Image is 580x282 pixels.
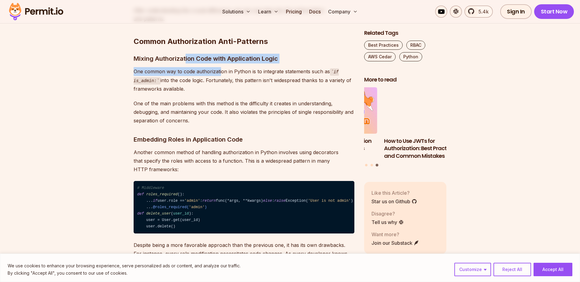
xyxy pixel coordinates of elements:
[371,210,404,217] p: Disagree?
[153,205,207,209] span: @roles_required( )
[134,241,354,275] p: Despite being a more favorable approach than the previous one, it has its own drawbacks. For inst...
[406,41,425,50] a: RBAC
[500,4,532,19] a: Sign In
[364,76,447,84] h2: More to read
[384,87,467,160] li: 3 of 3
[274,199,286,203] span: raise
[384,137,467,160] h3: How to Use JWTs for Authorization: Best Practices and Common Mistakes
[134,148,354,174] p: Another common method of handling authorization in Python involves using decorators that specify ...
[8,262,241,269] p: We use cookies to enhance your browsing experience, serve personalized ads or content, and analyz...
[263,199,272,203] span: else
[371,218,404,226] a: Tell us why
[326,5,360,18] button: Company
[364,29,447,37] h2: Related Tags
[283,5,304,18] a: Pricing
[399,52,422,61] a: Python
[137,186,164,190] span: # Middleware
[475,8,489,15] span: 5.4k
[307,5,323,18] a: Docs
[464,5,493,18] a: 5.4k
[376,164,379,166] button: Go to slide 3
[137,211,144,216] span: def
[384,87,467,134] img: How to Use JWTs for Authorization: Best Practices and Common Mistakes
[371,164,373,166] button: Go to slide 2
[134,67,354,93] p: One common way to code authorization in Python is to integrate statements such as into the code l...
[8,269,241,277] p: By clicking "Accept All", you consent to our use of cookies.
[454,263,491,276] button: Customize
[153,199,157,203] span: if
[256,5,281,18] button: Learn
[295,87,377,160] li: 2 of 3
[6,1,66,22] img: Permit logo
[184,199,200,203] span: 'admin'
[493,263,531,276] button: Reject All
[364,87,447,167] div: Posts
[295,87,377,160] a: Implementing Authentication and Authorization in Next.jsImplementing Authentication and Authoriza...
[134,181,354,233] code: (): ... user.role == : func(*args, **kwargs) : Exception( ) ... ( ): user = User.get(user_id) use...
[371,197,417,205] a: Star us on Github
[146,192,178,197] span: roles_required
[534,4,574,19] a: Start Now
[134,99,354,125] p: One of the main problems with this method is the difficulty it creates in understanding, debuggin...
[371,230,419,238] p: Want more?
[364,41,403,50] a: Best Practices
[134,135,354,144] h3: Embedding Roles in Application Code
[137,192,144,197] span: def
[295,137,377,152] h3: Implementing Authentication and Authorization in Next.js
[534,263,572,276] button: Accept All
[364,52,396,61] a: AWS Cedar
[146,211,171,216] span: delete_user
[134,54,354,63] h3: Mixing Authorization Code with Application Logic
[189,205,205,209] span: 'admin'
[202,199,216,203] span: return
[220,5,253,18] button: Solutions
[134,68,339,85] code: if is_admin:
[295,87,377,134] img: Implementing Authentication and Authorization in Next.js
[371,189,417,196] p: Like this Article?
[134,12,354,46] h2: Common Authorization Anti-Patterns
[365,164,368,166] button: Go to slide 1
[308,199,351,203] span: 'User is not admin'
[173,211,189,216] span: user_id
[371,239,419,246] a: Join our Substack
